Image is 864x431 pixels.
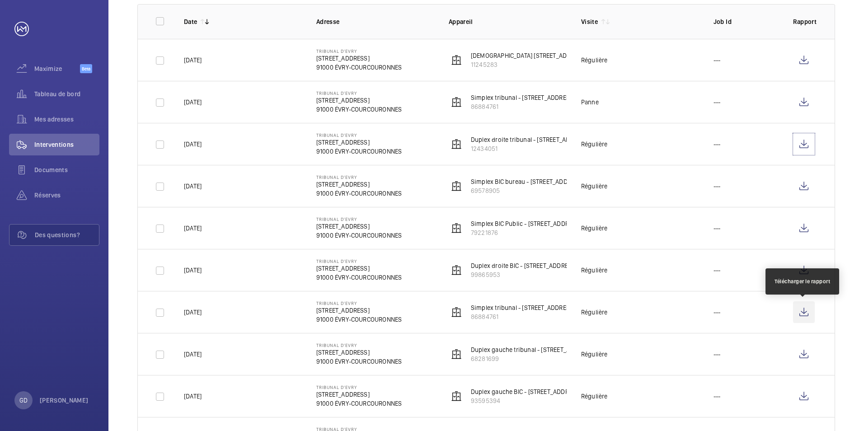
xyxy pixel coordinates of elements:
[34,89,99,98] span: Tableau de bord
[581,350,608,359] div: Régulière
[184,266,202,275] p: [DATE]
[316,17,434,26] p: Adresse
[316,48,402,54] p: Tribunal d'Evry
[316,273,402,282] p: 91000 ÉVRY-COURCOURONNES
[714,140,721,149] p: ---
[34,140,99,149] span: Interventions
[184,182,202,191] p: [DATE]
[316,216,402,222] p: Tribunal d'Evry
[714,98,721,107] p: ---
[316,306,402,315] p: [STREET_ADDRESS]
[471,102,575,111] p: 86884761
[471,303,575,312] p: Simplex tribunal - [STREET_ADDRESS]
[581,182,608,191] div: Régulière
[184,350,202,359] p: [DATE]
[316,342,402,348] p: Tribunal d'Evry
[184,56,202,65] p: [DATE]
[316,390,402,399] p: [STREET_ADDRESS]
[451,139,462,150] img: elevator.svg
[449,17,567,26] p: Appareil
[184,224,202,233] p: [DATE]
[34,64,80,73] span: Maximize
[775,277,830,286] div: Télécharger le rapport
[471,135,590,144] p: Duplex droite tribunal - [STREET_ADDRESS]
[316,384,402,390] p: Tribunal d'Evry
[714,224,721,233] p: ---
[80,64,92,73] span: Beta
[34,191,99,200] span: Réserves
[451,181,462,192] img: elevator.svg
[471,354,594,363] p: 68281699
[184,140,202,149] p: [DATE]
[316,189,402,198] p: 91000 ÉVRY-COURCOURONNES
[316,105,402,114] p: 91000 ÉVRY-COURCOURONNES
[451,265,462,276] img: elevator.svg
[471,177,584,186] p: Simplex BIC bureau - [STREET_ADDRESS]
[316,258,402,264] p: Tribunal d'Evry
[316,357,402,366] p: 91000 ÉVRY-COURCOURONNES
[35,230,99,239] span: Des questions?
[471,270,578,279] p: 99865953
[316,348,402,357] p: [STREET_ADDRESS]
[471,51,633,60] p: [DEMOGRAPHIC_DATA] [STREET_ADDRESS][PERSON_NAME]
[34,165,99,174] span: Documents
[581,56,608,65] div: Régulière
[316,231,402,240] p: 91000 ÉVRY-COURCOURONNES
[316,132,402,138] p: Tribunal d'Evry
[714,308,721,317] p: ---
[581,98,599,107] div: Panne
[471,60,633,69] p: 11245283
[471,345,594,354] p: Duplex gauche tribunal - [STREET_ADDRESS]
[471,312,575,321] p: 86884761
[451,97,462,108] img: elevator.svg
[34,115,99,124] span: Mes adresses
[316,147,402,156] p: 91000 ÉVRY-COURCOURONNES
[471,144,590,153] p: 12434051
[184,308,202,317] p: [DATE]
[471,219,582,228] p: Simplex BIC Public - [STREET_ADDRESS]
[581,266,608,275] div: Régulière
[714,17,779,26] p: Job Id
[316,264,402,273] p: [STREET_ADDRESS]
[40,396,89,405] p: [PERSON_NAME]
[714,182,721,191] p: ---
[184,17,197,26] p: Date
[316,180,402,189] p: [STREET_ADDRESS]
[451,349,462,360] img: elevator.svg
[714,392,721,401] p: ---
[714,266,721,275] p: ---
[316,54,402,63] p: [STREET_ADDRESS]
[316,315,402,324] p: 91000 ÉVRY-COURCOURONNES
[451,307,462,318] img: elevator.svg
[714,350,721,359] p: ---
[316,300,402,306] p: Tribunal d'Evry
[184,98,202,107] p: [DATE]
[581,140,608,149] div: Régulière
[19,396,28,405] p: GD
[471,228,582,237] p: 79221876
[316,96,402,105] p: [STREET_ADDRESS]
[471,261,578,270] p: Duplex droite BIC - [STREET_ADDRESS]
[451,55,462,66] img: elevator.svg
[471,93,575,102] p: Simplex tribunal - [STREET_ADDRESS]
[581,224,608,233] div: Régulière
[581,392,608,401] div: Régulière
[316,174,402,180] p: Tribunal d'Evry
[451,223,462,234] img: elevator.svg
[184,392,202,401] p: [DATE]
[316,90,402,96] p: Tribunal d'Evry
[581,308,608,317] div: Régulière
[471,186,584,195] p: 69578905
[451,391,462,402] img: elevator.svg
[316,138,402,147] p: [STREET_ADDRESS]
[471,387,582,396] p: Duplex gauche BIC - [STREET_ADDRESS]
[316,399,402,408] p: 91000 ÉVRY-COURCOURONNES
[316,222,402,231] p: [STREET_ADDRESS]
[793,17,817,26] p: Rapport
[471,396,582,405] p: 93595394
[316,63,402,72] p: 91000 ÉVRY-COURCOURONNES
[581,17,598,26] p: Visite
[714,56,721,65] p: ---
